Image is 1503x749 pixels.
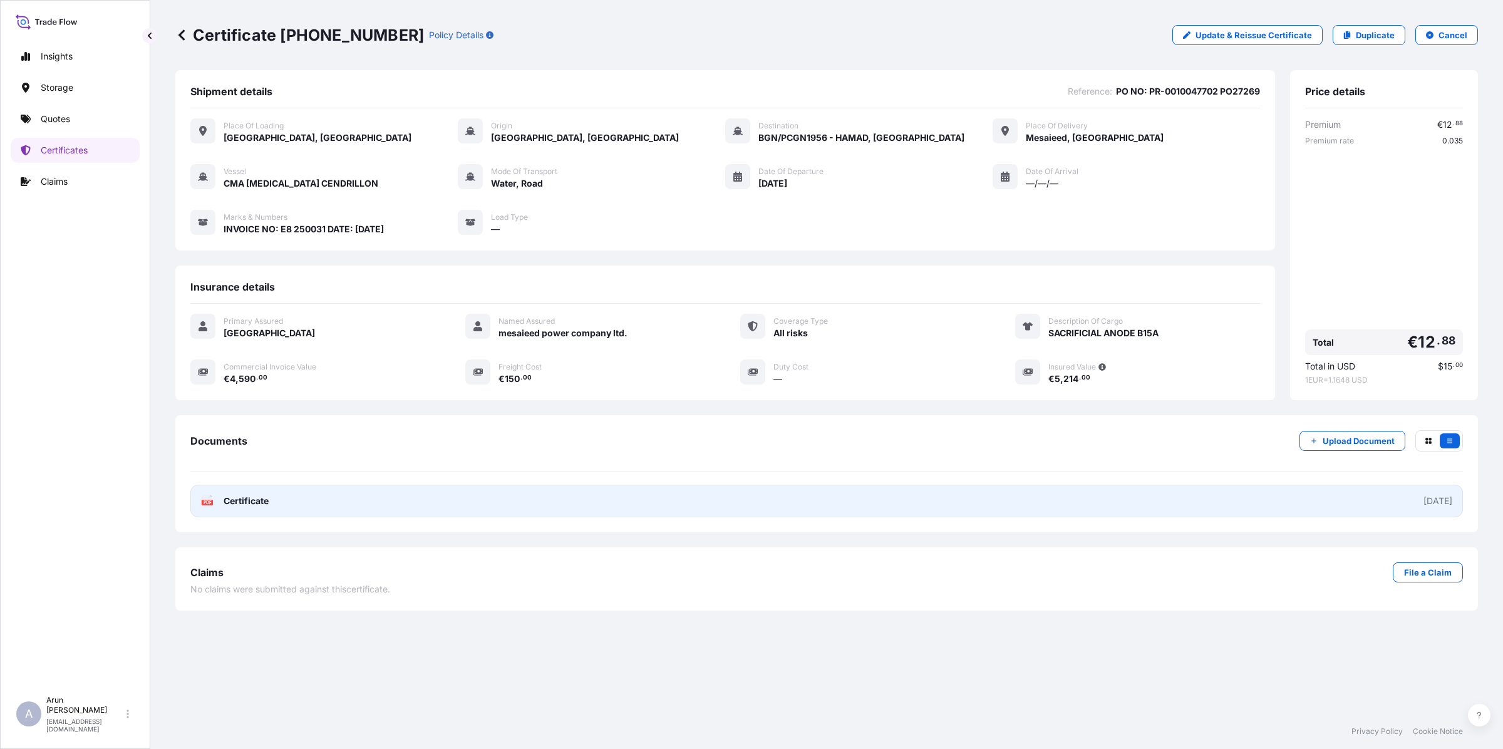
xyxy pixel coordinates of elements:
p: Storage [41,81,73,94]
span: All risks [773,327,808,339]
span: —/—/— [1026,177,1058,190]
div: [DATE] [1423,495,1452,507]
p: Insights [41,50,73,63]
span: BGN/PCGN1956 - HAMAD, [GEOGRAPHIC_DATA] [758,132,964,144]
p: Certificates [41,144,88,157]
span: [GEOGRAPHIC_DATA], [GEOGRAPHIC_DATA] [491,132,679,144]
a: Cookie Notice [1413,726,1463,736]
p: Claims [41,175,68,188]
span: Price details [1305,85,1365,98]
p: Arun [PERSON_NAME] [46,695,124,715]
span: € [1407,334,1418,350]
span: Date of Departure [758,167,824,177]
span: Insured Value [1048,362,1096,372]
span: Total in USD [1305,360,1355,373]
span: Insurance details [190,281,275,293]
span: [DATE] [758,177,787,190]
span: 88 [1455,121,1463,126]
span: CMA [MEDICAL_DATA] CENDRILLON [224,177,378,190]
a: Storage [11,75,140,100]
span: Vessel [224,167,246,177]
span: . [1437,337,1440,344]
span: No claims were submitted against this certificate . [190,583,390,596]
span: Reference : [1068,85,1112,98]
span: 5 [1055,374,1060,383]
span: [GEOGRAPHIC_DATA] [224,327,315,339]
span: PO NO: PR-0010047702 PO27269 [1116,85,1260,98]
a: Quotes [11,106,140,132]
span: Load Type [491,212,528,222]
p: [EMAIL_ADDRESS][DOMAIN_NAME] [46,718,124,733]
span: SACRIFICIAL ANODE B15A [1048,327,1159,339]
span: 0.035 [1442,136,1463,146]
button: Cancel [1415,25,1478,45]
p: Cancel [1438,29,1467,41]
p: File a Claim [1404,566,1452,579]
span: Named Assured [498,316,555,326]
span: 88 [1442,337,1455,344]
span: , [235,374,239,383]
span: Destination [758,121,798,131]
span: A [25,708,33,720]
span: € [1437,120,1443,129]
span: Water, Road [491,177,543,190]
span: [GEOGRAPHIC_DATA], [GEOGRAPHIC_DATA] [224,132,411,144]
span: . [520,376,522,380]
p: Policy Details [429,29,483,41]
span: . [256,376,258,380]
span: € [1048,374,1055,383]
span: 150 [505,374,520,383]
span: — [773,373,782,385]
span: € [498,374,505,383]
span: Premium [1305,118,1341,131]
span: Commercial Invoice Value [224,362,316,372]
a: PDFCertificate[DATE] [190,485,1463,517]
span: Total [1313,336,1334,349]
p: Quotes [41,113,70,125]
span: Origin [491,121,512,131]
span: 15 [1444,362,1452,371]
a: Duplicate [1333,25,1405,45]
span: 214 [1063,374,1078,383]
text: PDF [204,500,212,505]
span: , [1060,374,1063,383]
a: Insights [11,44,140,69]
span: € [224,374,230,383]
span: Documents [190,435,247,447]
span: 4 [230,374,235,383]
span: Marks & Numbers [224,212,287,222]
span: INVOICE NO: E8 250031 DATE: [DATE] [224,223,384,235]
span: $ [1438,362,1444,371]
span: Duty Cost [773,362,808,372]
p: Upload Document [1323,435,1395,447]
a: Update & Reissue Certificate [1172,25,1323,45]
button: Upload Document [1299,431,1405,451]
span: — [491,223,500,235]
span: 1 EUR = 1.1648 USD [1305,375,1463,385]
span: 00 [1082,376,1090,380]
span: 12 [1443,120,1452,129]
span: Description Of Cargo [1048,316,1123,326]
span: Mesaieed, [GEOGRAPHIC_DATA] [1026,132,1164,144]
span: . [1079,376,1081,380]
span: Coverage Type [773,316,828,326]
span: Premium rate [1305,136,1354,146]
span: Shipment details [190,85,272,98]
p: Duplicate [1356,29,1395,41]
a: Privacy Policy [1351,726,1403,736]
span: Certificate [224,495,269,507]
span: Claims [190,566,224,579]
span: 00 [1455,363,1463,368]
span: . [1453,121,1455,126]
span: Primary Assured [224,316,283,326]
span: 12 [1418,334,1435,350]
a: File a Claim [1393,562,1463,582]
span: Freight Cost [498,362,542,372]
a: Certificates [11,138,140,163]
span: Place of Loading [224,121,284,131]
span: 00 [259,376,267,380]
span: . [1453,363,1455,368]
span: 590 [239,374,256,383]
